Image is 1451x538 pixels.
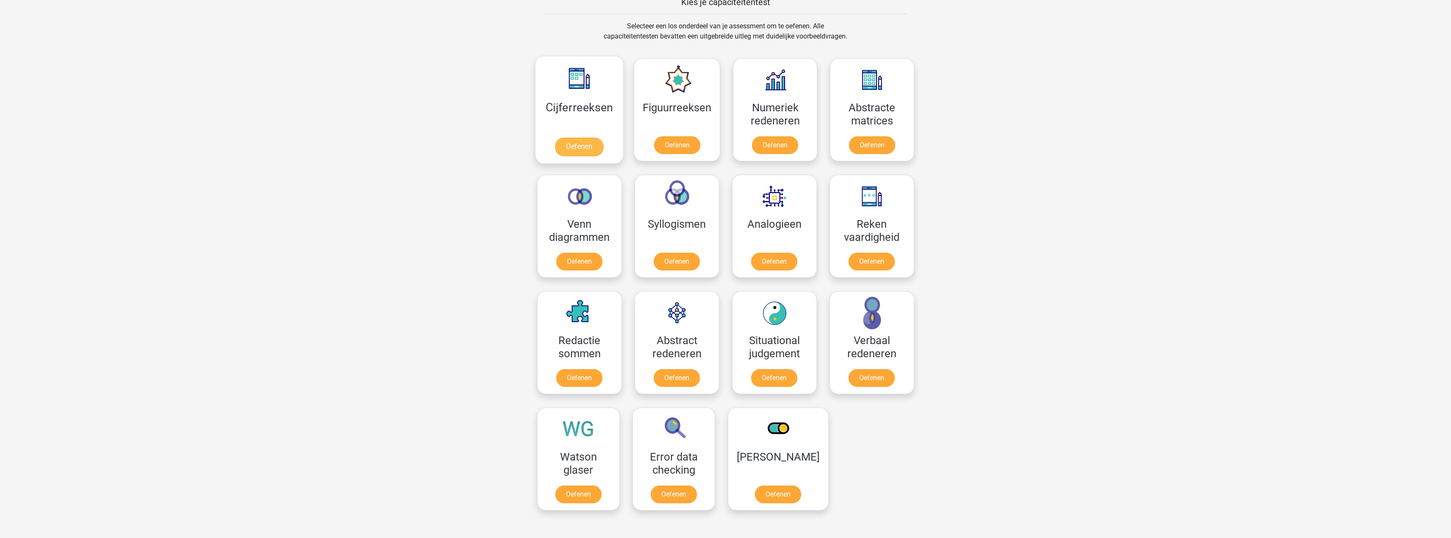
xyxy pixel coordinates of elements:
[752,136,798,154] a: Oefenen
[556,369,602,387] a: Oefenen
[555,138,603,156] a: Oefenen
[849,253,895,270] a: Oefenen
[596,21,855,52] div: Selecteer een los onderdeel van je assessment om te oefenen. Alle capaciteitentesten bevatten een...
[849,136,895,154] a: Oefenen
[555,486,602,503] a: Oefenen
[556,253,602,270] a: Oefenen
[651,486,697,503] a: Oefenen
[849,369,895,387] a: Oefenen
[751,253,797,270] a: Oefenen
[654,136,700,154] a: Oefenen
[654,369,700,387] a: Oefenen
[654,253,700,270] a: Oefenen
[751,369,797,387] a: Oefenen
[755,486,801,503] a: Oefenen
